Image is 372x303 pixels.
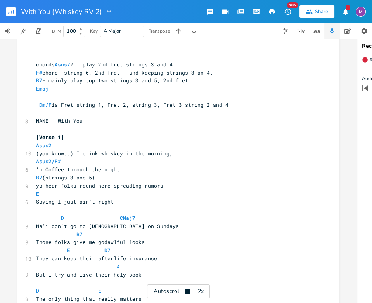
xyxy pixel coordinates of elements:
[104,28,121,35] span: A Major
[36,174,42,181] span: B7
[67,247,70,254] span: E
[346,5,350,10] div: 1
[36,239,145,246] span: Those folks give me godawlful looks
[76,231,83,238] span: B7
[104,247,111,254] span: D7
[36,190,39,197] span: E
[39,101,52,108] span: Dm/F
[287,2,298,8] div: New
[337,5,353,19] button: 1
[280,5,295,19] button: New
[36,255,157,262] span: They can keep their afterlife insurance
[356,7,366,17] div: melindameshad
[117,263,120,270] span: A
[36,198,114,205] span: Saying I just ain’t right
[149,29,170,33] div: Transpose
[36,85,48,92] span: Emaj
[36,287,39,294] span: D
[299,5,334,18] button: Share
[21,8,102,15] span: With You (Whiskey RV 2)
[194,284,208,298] div: 2x
[36,69,213,76] span: chord- string 6, 2nd fret - and keeping strings 3 an 4.
[36,166,120,173] span: 'n Coffee through the night
[36,61,173,68] span: chords ? I play 2nd fret strings 3 and 4
[36,77,188,84] span: - mainly play top two strings 3 and 5, 2nd fret
[90,29,98,33] div: Key
[36,223,179,230] span: Na'i don't go to [DEMOGRAPHIC_DATA] on Sundays
[36,295,142,302] span: The only thing that really matters
[315,8,328,15] div: Share
[147,284,210,298] div: Autoscroll
[356,3,366,21] button: M
[36,101,228,108] span: is Fret string 1, Fret 2, string 3, Fret 3 string 2 and 4
[36,182,163,189] span: ya hear folks round here spreading rumors
[36,142,52,149] span: Asus2
[52,29,61,33] div: BPM
[36,271,142,278] span: But I try and live their holy book
[36,77,42,84] span: B7
[36,134,64,141] span: [Verse 1]
[36,150,173,157] span: (you know..) I drink whiskey in the morning,
[36,174,95,181] span: (strings 3 and 5)
[98,287,101,294] span: E
[36,69,42,76] span: F#
[61,214,64,221] span: D
[55,61,70,68] span: Asus7
[36,158,61,165] span: Asus2/F#
[36,117,83,124] span: NANE _ With You
[120,214,135,221] span: CMaj7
